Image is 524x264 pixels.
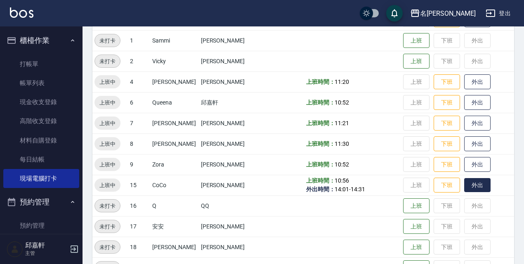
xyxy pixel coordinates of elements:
[10,7,33,18] img: Logo
[464,157,491,172] button: 外出
[128,154,150,175] td: 9
[128,113,150,133] td: 7
[464,116,491,131] button: 外出
[128,133,150,154] td: 8
[403,33,430,48] button: 上班
[306,140,335,147] b: 上班時間：
[94,160,120,169] span: 上班中
[95,202,120,210] span: 未打卡
[199,51,255,71] td: [PERSON_NAME]
[3,112,79,131] a: 高階收支登錄
[199,133,255,154] td: [PERSON_NAME]
[150,30,199,51] td: Sammi
[306,186,335,193] b: 外出時間：
[403,219,430,234] button: 上班
[335,161,349,168] span: 10:52
[150,175,199,195] td: CoCo
[94,181,120,190] span: 上班中
[464,136,491,152] button: 外出
[306,78,335,85] b: 上班時間：
[199,154,255,175] td: [PERSON_NAME]
[3,191,79,213] button: 預約管理
[199,30,255,51] td: [PERSON_NAME]
[95,222,120,231] span: 未打卡
[403,54,430,69] button: 上班
[464,95,491,110] button: 外出
[95,36,120,45] span: 未打卡
[306,161,335,168] b: 上班時間：
[3,30,79,51] button: 櫃檯作業
[94,119,120,128] span: 上班中
[434,74,460,90] button: 下班
[199,216,255,237] td: [PERSON_NAME]
[128,30,150,51] td: 1
[128,175,150,195] td: 15
[7,241,23,257] img: Person
[150,237,199,257] td: [PERSON_NAME]
[3,131,79,150] a: 材料自購登錄
[94,140,120,148] span: 上班中
[199,175,255,195] td: [PERSON_NAME]
[128,195,150,216] td: 16
[128,216,150,237] td: 17
[199,71,255,92] td: [PERSON_NAME]
[150,216,199,237] td: 安安
[199,237,255,257] td: [PERSON_NAME]
[94,78,120,86] span: 上班中
[434,116,460,131] button: 下班
[199,92,255,113] td: 邱嘉軒
[3,169,79,188] a: 現場電腦打卡
[150,154,199,175] td: Zora
[482,6,514,21] button: 登出
[3,216,79,235] a: 預約管理
[335,99,349,106] span: 10:52
[386,5,403,21] button: save
[150,51,199,71] td: Vicky
[199,195,255,216] td: QQ
[3,150,79,169] a: 每日結帳
[150,195,199,216] td: Q
[25,241,67,250] h5: 邱嘉軒
[3,93,79,112] a: 現金收支登錄
[3,74,79,93] a: 帳單列表
[199,113,255,133] td: [PERSON_NAME]
[420,8,476,19] div: 名[PERSON_NAME]
[95,243,120,252] span: 未打卡
[335,140,349,147] span: 11:30
[403,198,430,214] button: 上班
[128,51,150,71] td: 2
[304,175,401,195] td: -
[3,55,79,74] a: 打帳單
[403,240,430,255] button: 上班
[150,113,199,133] td: [PERSON_NAME]
[150,92,199,113] td: Queena
[464,74,491,90] button: 外出
[434,136,460,152] button: 下班
[95,57,120,66] span: 未打卡
[150,133,199,154] td: [PERSON_NAME]
[306,99,335,106] b: 上班時間：
[434,95,460,110] button: 下班
[351,186,365,193] span: 14:31
[335,177,349,184] span: 10:56
[335,186,349,193] span: 14:01
[464,178,491,193] button: 外出
[128,237,150,257] td: 18
[407,5,479,22] button: 名[PERSON_NAME]
[306,120,335,126] b: 上班時間：
[128,92,150,113] td: 6
[434,178,460,193] button: 下班
[25,250,67,257] p: 主管
[335,78,349,85] span: 11:20
[335,120,349,126] span: 11:21
[434,157,460,172] button: 下班
[128,71,150,92] td: 4
[150,71,199,92] td: [PERSON_NAME]
[306,177,335,184] b: 上班時間：
[94,98,120,107] span: 上班中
